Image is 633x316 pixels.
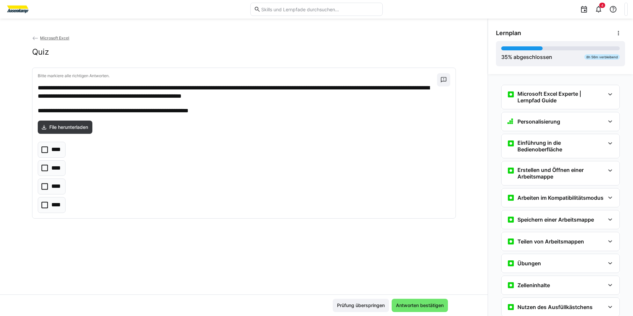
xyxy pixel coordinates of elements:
span: Prüfung überspringen [336,302,386,309]
a: File herunterladen [38,121,93,134]
h3: Speichern einer Arbeitsmappe [517,216,594,223]
span: Microsoft Excel [40,35,69,40]
h3: Zelleninhalte [517,282,550,289]
h3: Erstellen und Öffnen einer Arbeitsmappe [517,167,605,180]
span: Lernplan [496,29,521,37]
div: % abgeschlossen [501,53,552,61]
button: Antworten bestätigen [392,299,448,312]
span: 35 [501,54,508,60]
h3: Übungen [517,260,541,267]
span: 4 [601,3,603,7]
p: Bitte markiere alle richtigen Antworten. [38,73,437,79]
button: Prüfung überspringen [333,299,389,312]
span: File herunterladen [48,124,89,131]
h3: Teilen von Arbeitsmappen [517,238,584,245]
a: Microsoft Excel [32,35,70,40]
h3: Personalisierung [517,118,560,125]
span: Antworten bestätigen [395,302,445,309]
div: 8h 56m verbleibend [584,54,620,60]
input: Skills und Lernpfade durchsuchen… [261,6,379,12]
h3: Arbeiten im Kompatibilitätsmodus [517,194,604,201]
h3: Nutzen des Ausfüllkästchens [517,304,593,310]
h2: Quiz [32,47,49,57]
h3: Microsoft Excel Experte | Lernpfad Guide [517,90,605,104]
h3: Einführung in die Bedienoberfläche [517,139,605,153]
